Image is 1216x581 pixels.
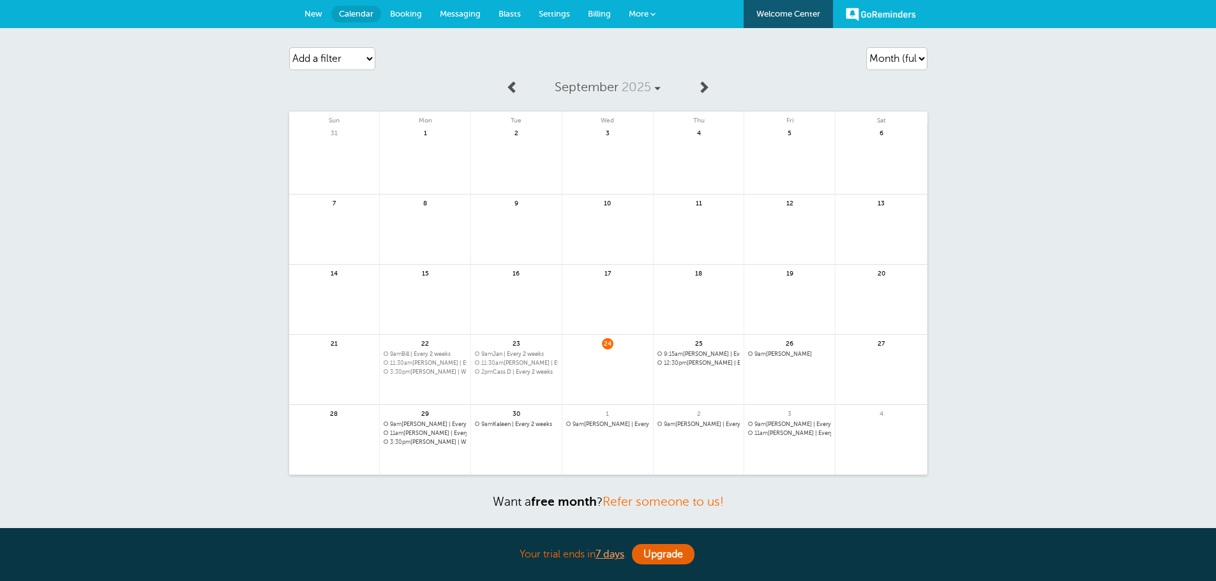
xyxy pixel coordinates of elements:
[754,421,766,427] span: 9am
[629,9,649,18] span: More
[390,421,402,427] span: 9am
[384,351,467,358] a: 9amBill | Every 2 weeks
[384,439,467,446] a: 3:30pm[PERSON_NAME] | Weekly
[440,9,481,18] span: Messaging
[876,338,887,348] span: 27
[499,9,521,18] span: Blasts
[562,112,653,124] span: Wed
[693,198,705,207] span: 11
[328,408,340,418] span: 28
[657,421,740,428] span: Kylie M | Every 2 weeks
[657,360,740,367] a: 12:30pm[PERSON_NAME] | Every 4 weeks
[602,268,613,277] span: 17
[511,198,522,207] span: 9
[525,73,690,101] a: September 2025
[384,351,467,358] span: Bill | Every 2 weeks
[384,421,467,428] a: 9am[PERSON_NAME] | Every 2 weeks
[289,541,927,568] div: Your trial ends in .
[566,421,649,428] span: Maryann | Every 2 weeks
[876,268,887,277] span: 20
[693,338,705,348] span: 25
[876,128,887,137] span: 6
[419,128,431,137] span: 1
[384,430,467,437] span: TJ Waldie | Every 2 weeks
[602,338,613,348] span: 24
[384,421,467,428] span: Dan O | Every 2 weeks
[481,369,493,375] span: 2pm
[328,338,340,348] span: 21
[657,351,740,358] a: 9:15am[PERSON_NAME] | Every 2 weeks
[693,408,705,418] span: 2
[511,338,522,348] span: 23
[754,351,766,357] span: 9am
[475,369,558,376] a: 2pmCass D | Every 2 weeks
[475,360,558,367] span: Katie Q | Every 2 weeks
[566,421,649,428] a: 9am[PERSON_NAME] | Every 2 weeks
[481,360,504,366] span: 11:30am
[784,408,795,418] span: 3
[419,408,431,418] span: 29
[475,421,558,428] span: Kaleen | Every 2 weeks
[876,198,887,207] span: 13
[384,439,467,446] span: Joe | Weekly
[693,128,705,137] span: 4
[419,338,431,348] span: 22
[1165,530,1203,568] iframe: Resource center
[596,548,624,560] a: 7 days
[539,9,570,18] span: Settings
[390,360,412,366] span: 11:30am
[602,198,613,207] span: 10
[622,80,651,94] span: 2025
[748,421,831,428] a: 9am[PERSON_NAME] | Every 2 weeks
[339,9,373,18] span: Calendar
[390,430,403,436] span: 11am
[380,112,470,124] span: Mon
[475,421,558,428] a: 9amKaleen | Every 2 weeks
[481,421,493,427] span: 9am
[748,351,831,358] a: 9am[PERSON_NAME]
[664,360,687,366] span: 12:30pm
[481,351,493,357] span: 9am
[664,351,683,357] span: 9:15am
[511,268,522,277] span: 16
[511,408,522,418] span: 30
[664,421,675,427] span: 9am
[693,268,705,277] span: 18
[748,351,831,358] span: Mary Tecee
[419,268,431,277] span: 15
[603,495,724,508] a: Refer someone to us!
[419,198,431,207] span: 8
[475,351,558,358] a: 9amJan | Every 2 weeks
[573,421,584,427] span: 9am
[384,369,467,376] span: Joe | Weekly
[475,351,558,358] span: Jan | Every 2 weeks
[390,351,402,357] span: 9am
[632,544,694,564] a: Upgrade
[748,421,831,428] span: Mary Tecee | Every 2 weeks
[384,430,467,437] a: 11am[PERSON_NAME] | Every 2 weeks
[384,369,467,376] a: 3:30pm[PERSON_NAME] | Weekly
[657,360,740,367] span: Amy R | Every 4 weeks
[289,112,380,124] span: Sun
[602,128,613,137] span: 3
[328,268,340,277] span: 14
[748,430,831,437] span: Kathy Harbison | Every 2 weeks
[657,351,740,358] span: Yvonne | Every 2 weeks
[390,369,410,375] span: 3:30pm
[328,198,340,207] span: 7
[657,421,740,428] a: 9am[PERSON_NAME] | Every 2 weeks
[784,268,795,277] span: 19
[588,9,611,18] span: Billing
[471,112,562,124] span: Tue
[654,112,744,124] span: Thu
[331,6,381,22] a: Calendar
[876,408,887,418] span: 4
[384,360,467,367] span: Linda Tate | Every 2 weeks
[602,408,613,418] span: 1
[289,494,927,509] p: Want a ?
[304,9,322,18] span: New
[390,439,410,445] span: 3:30pm
[390,9,422,18] span: Booking
[475,360,558,367] a: 11:30am[PERSON_NAME] | Every 2 weeks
